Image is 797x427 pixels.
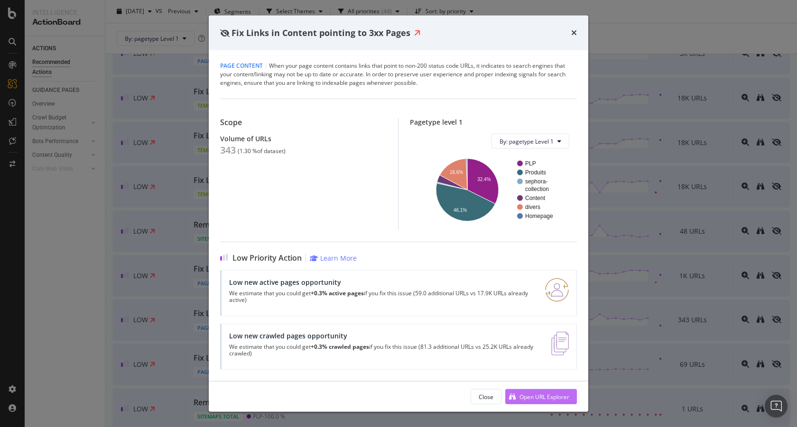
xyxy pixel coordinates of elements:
[525,169,546,176] text: Produits
[232,27,410,38] span: Fix Links in Content pointing to 3xx Pages
[525,186,549,192] text: collection
[477,177,491,182] text: 32.4%
[417,156,569,223] svg: A chart.
[500,137,554,145] span: By: pagetype Level 1
[220,118,387,127] div: Scope
[410,118,577,126] div: Pagetype level 1
[220,145,236,156] div: 343
[525,204,540,210] text: divers
[220,62,263,70] span: Page Content
[479,392,493,400] div: Close
[232,254,302,263] span: Low Priority Action
[229,344,540,357] p: We estimate that you could get if you fix this issue (81.3 additional URLs vs 25.2K URLs already ...
[571,27,577,39] div: times
[505,389,577,404] button: Open URL Explorer
[454,208,467,213] text: 46.1%
[525,213,553,219] text: Homepage
[519,392,569,400] div: Open URL Explorer
[491,134,569,149] button: By: pagetype Level 1
[264,62,268,70] span: |
[229,332,540,340] div: Low new crawled pages opportunity
[551,332,569,355] img: e5DMFwAAAABJRU5ErkJggg==
[765,395,788,418] div: Open Intercom Messenger
[311,343,369,351] strong: +0.3% crawled pages
[220,29,230,36] div: eye-slash
[450,170,463,175] text: 16.6%
[525,178,547,185] text: sephora-
[220,62,577,87] div: When your page content contains links that point to non-200 status code URLs, it indicates to sea...
[229,290,534,303] p: We estimate that you could get if you fix this issue (59.0 additional URLs vs 17.9K URLs already ...
[311,289,364,297] strong: +0.3% active pages
[238,148,286,154] div: ( 1.30 % of dataset )
[320,254,357,263] div: Learn More
[471,389,501,404] button: Close
[209,15,588,412] div: modal
[525,160,536,167] text: PLP
[525,195,546,201] text: Content
[310,254,357,263] a: Learn More
[545,278,569,302] img: RO06QsNG.png
[220,135,387,143] div: Volume of URLs
[229,278,534,286] div: Low new active pages opportunity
